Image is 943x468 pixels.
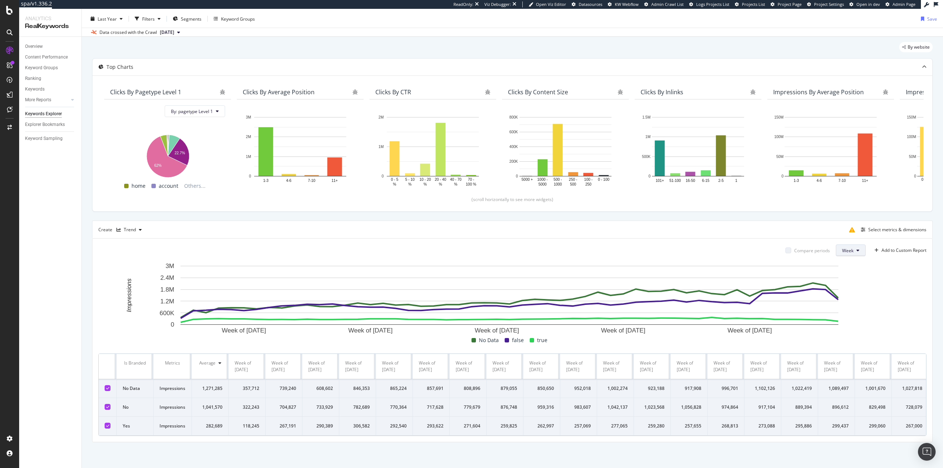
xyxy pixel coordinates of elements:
[479,336,499,345] span: No Data
[375,113,490,187] svg: A chart.
[750,404,775,411] div: 917,104
[750,360,775,373] div: Week of [DATE]
[25,75,41,82] div: Ranking
[98,16,117,22] span: Last Year
[640,385,665,392] div: 923,188
[669,179,681,183] text: 51-100
[391,177,398,182] text: 0 - 5
[868,226,926,233] div: Select metrics & dimensions
[243,113,358,187] svg: A chart.
[345,404,370,411] div: 782,689
[774,135,784,139] text: 100M
[159,360,186,366] div: Metrics
[110,88,181,96] div: Clicks By pagetype Level 1
[824,360,849,373] div: Week of [DATE]
[126,278,133,312] text: Impressions
[702,179,709,183] text: 6-15
[263,179,269,183] text: 1-3
[642,155,651,159] text: 500K
[382,404,407,411] div: 770,364
[787,360,812,373] div: Week of [DATE]
[165,263,174,270] text: 3M
[509,115,518,119] text: 800K
[198,423,222,429] div: 282,689
[603,404,628,411] div: 1,042,137
[308,360,333,373] div: Week of [DATE]
[778,1,802,7] span: Project Page
[170,13,204,25] button: Segments
[25,135,63,142] div: Keyword Sampling
[714,385,738,392] div: 996,701
[379,115,384,119] text: 2M
[566,423,591,429] div: 257,069
[641,113,756,187] svg: A chart.
[898,385,922,392] div: 1,027,818
[454,182,458,186] text: %
[154,379,192,398] td: Impressions
[159,182,178,190] span: account
[898,423,922,429] div: 267,000
[271,404,296,411] div: 704,827
[25,64,58,72] div: Keyword Groups
[492,404,517,411] div: 876,748
[554,182,562,186] text: 1000
[475,327,519,334] text: Week of [DATE]
[603,423,628,429] div: 277,065
[677,360,701,373] div: Week of [DATE]
[101,196,923,203] div: (scroll horizontally to see more widgets)
[824,423,849,429] div: 299,437
[249,174,251,178] text: 0
[308,404,333,411] div: 733,929
[618,89,623,95] div: bug
[566,360,591,373] div: Week of [DATE]
[419,385,444,392] div: 857,691
[773,113,888,187] svg: A chart.
[332,179,338,183] text: 11+
[728,327,772,334] text: Week of [DATE]
[222,327,266,334] text: Week of [DATE]
[529,1,566,7] a: Open Viz Editor
[348,327,392,334] text: Week of [DATE]
[735,1,765,7] a: Projects List
[154,417,192,436] td: Impressions
[742,1,765,7] span: Projects List
[861,404,886,411] div: 829,498
[308,385,333,392] div: 608,602
[584,177,593,182] text: 100 -
[117,398,154,417] td: No
[198,404,222,411] div: 1,041,570
[861,360,886,373] div: Week of [DATE]
[468,177,474,182] text: 70 -
[123,360,147,366] div: Is Branded
[536,1,566,7] span: Open Viz Editor
[220,89,225,95] div: bug
[921,177,929,182] text: 0 - 5
[886,1,915,7] a: Admin Page
[771,1,802,7] a: Project Page
[537,336,547,345] span: true
[794,247,830,254] div: Compare periods
[106,63,133,71] div: Top Charts
[750,89,756,95] div: bug
[198,385,222,392] div: 1,271,285
[25,135,76,142] a: Keyword Sampling
[686,179,695,183] text: 16-50
[750,385,775,392] div: 1,102,126
[235,404,259,411] div: 322,243
[492,360,517,373] div: Week of [DATE]
[382,385,407,392] div: 865,224
[714,360,738,373] div: Week of [DATE]
[25,110,76,118] a: Keywords Explorer
[793,179,799,183] text: 1-3
[382,174,384,178] text: 0
[572,1,602,7] a: Datasources
[522,177,533,182] text: 5000 +
[512,336,524,345] span: false
[817,179,822,183] text: 4-6
[539,182,547,186] text: 5000
[566,404,591,411] div: 983,607
[181,16,201,22] span: Segments
[25,22,76,31] div: RealKeywords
